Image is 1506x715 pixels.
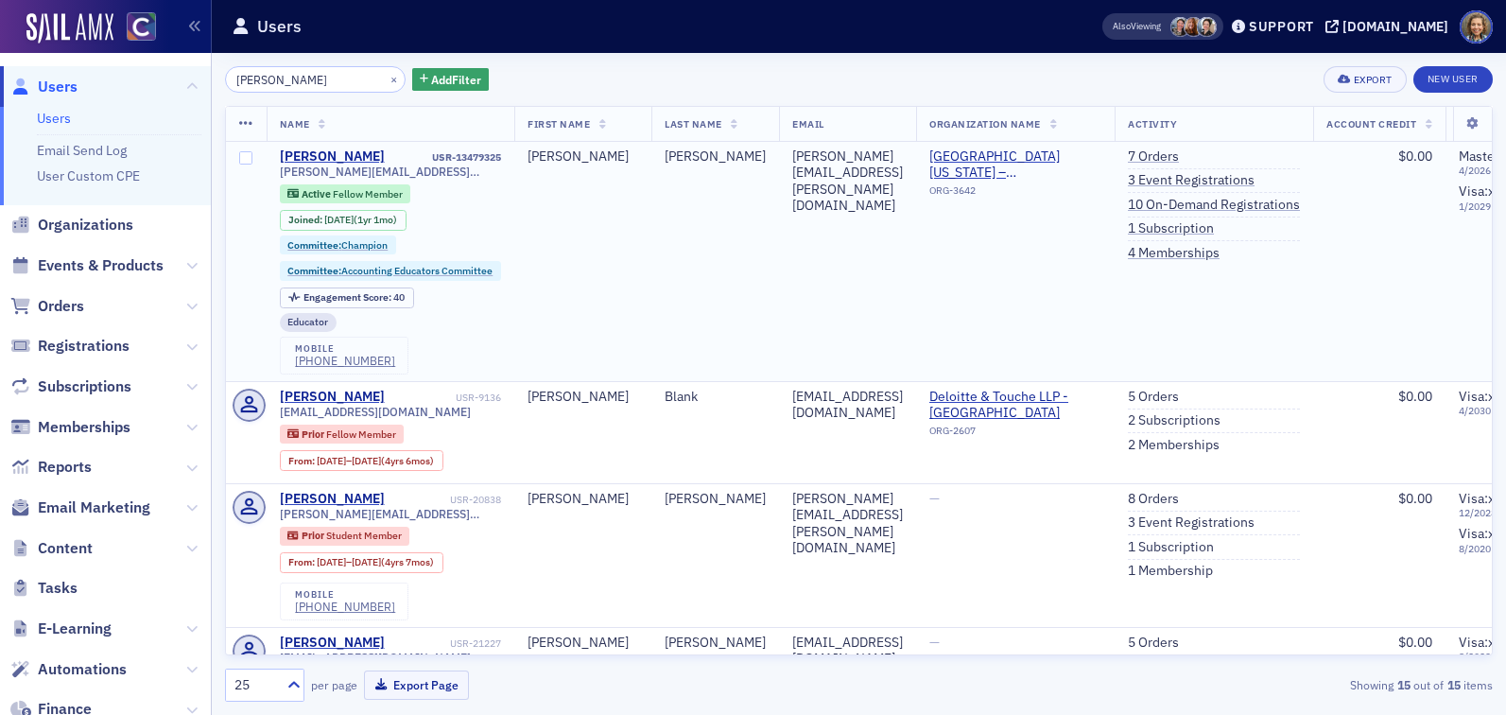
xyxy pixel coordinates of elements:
[317,555,346,568] span: [DATE]
[1128,389,1179,406] a: 5 Orders
[929,148,1101,182] span: University of Colorado – CO Springs
[528,148,638,166] div: [PERSON_NAME]
[10,619,112,639] a: E-Learning
[38,457,92,478] span: Reports
[364,671,469,700] button: Export Page
[10,336,130,357] a: Registrations
[388,637,501,650] div: USR-21227
[929,117,1041,131] span: Organization Name
[288,214,324,226] span: Joined :
[295,354,395,368] a: [PHONE_NUMBER]
[929,425,1101,444] div: ORG-2607
[10,255,164,276] a: Events & Products
[38,578,78,599] span: Tasks
[287,238,341,252] span: Committee :
[352,555,381,568] span: [DATE]
[280,552,443,573] div: From: 2018-07-17 00:00:00
[352,454,381,467] span: [DATE]
[10,659,127,680] a: Automations
[1128,491,1179,508] a: 8 Orders
[1444,676,1463,693] strong: 15
[1128,437,1220,454] a: 2 Memberships
[10,215,133,235] a: Organizations
[388,392,501,404] div: USR-9136
[1460,10,1493,44] span: Profile
[792,491,903,557] div: [PERSON_NAME][EMAIL_ADDRESS][PERSON_NAME][DOMAIN_NAME]
[280,313,338,332] div: Educator
[10,538,93,559] a: Content
[287,428,395,441] a: Prior Fellow Member
[280,210,407,231] div: Joined: 2024-08-30 00:00:00
[311,676,357,693] label: per page
[280,288,414,308] div: Engagement Score: 40
[287,264,341,277] span: Committee :
[792,148,903,215] div: [PERSON_NAME][EMAIL_ADDRESS][PERSON_NAME][DOMAIN_NAME]
[287,265,493,277] a: Committee:Accounting Educators Committee
[38,376,131,397] span: Subscriptions
[1128,635,1179,652] a: 5 Orders
[431,71,481,88] span: Add Filter
[1398,388,1432,405] span: $0.00
[1354,75,1393,85] div: Export
[792,389,903,422] div: [EMAIL_ADDRESS][DOMAIN_NAME]
[38,538,93,559] span: Content
[38,659,127,680] span: Automations
[10,578,78,599] a: Tasks
[280,184,411,203] div: Active: Active: Fellow Member
[38,497,150,518] span: Email Marketing
[257,15,302,38] h1: Users
[234,675,276,695] div: 25
[280,507,502,521] span: [PERSON_NAME][EMAIL_ADDRESS][PERSON_NAME][DOMAIN_NAME]
[38,215,133,235] span: Organizations
[280,261,502,280] div: Committee:
[1325,20,1455,33] button: [DOMAIN_NAME]
[324,213,354,226] span: [DATE]
[326,427,396,441] span: Fellow Member
[1128,412,1220,429] a: 2 Subscriptions
[1128,245,1220,262] a: 4 Memberships
[302,187,333,201] span: Active
[280,235,397,254] div: Committee:
[386,70,403,87] button: ×
[295,589,395,601] div: mobile
[1128,220,1214,237] a: 1 Subscription
[287,239,388,252] a: Committee:Champion
[280,148,385,166] a: [PERSON_NAME]
[1342,18,1448,35] div: [DOMAIN_NAME]
[280,527,410,546] div: Prior: Prior: Student Member
[280,425,405,444] div: Prior: Prior: Fellow Member
[303,290,393,304] span: Engagement Score :
[929,389,1101,422] a: Deloitte & Touche LLP - [GEOGRAPHIC_DATA]
[317,455,434,467] div: – (4yrs 6mos)
[288,455,317,467] span: From :
[1128,563,1213,580] a: 1 Membership
[388,494,501,506] div: USR-20838
[412,68,490,92] button: AddFilter
[1128,117,1177,131] span: Activity
[528,117,590,131] span: First Name
[324,214,397,226] div: (1yr 1mo)
[280,491,385,508] a: [PERSON_NAME]
[10,417,130,438] a: Memberships
[280,389,385,406] div: [PERSON_NAME]
[665,491,766,508] div: [PERSON_NAME]
[1413,66,1493,93] a: New User
[1128,148,1179,166] a: 7 Orders
[10,497,150,518] a: Email Marketing
[37,167,140,184] a: User Custom CPE
[528,635,638,652] div: [PERSON_NAME]
[280,635,385,652] a: [PERSON_NAME]
[1113,20,1161,33] span: Viewing
[295,600,395,614] a: [PHONE_NUMBER]
[665,148,766,166] div: [PERSON_NAME]
[1398,490,1432,507] span: $0.00
[26,13,113,44] img: SailAMX
[288,556,317,568] span: From :
[1326,117,1416,131] span: Account Credit
[317,556,434,568] div: – (4yrs 7mos)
